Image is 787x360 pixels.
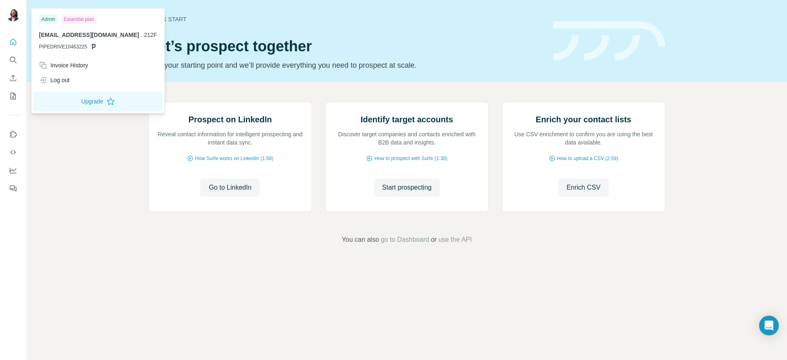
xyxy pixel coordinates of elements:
[438,235,472,245] button: use the API
[7,8,20,21] img: Avatar
[7,127,20,142] button: Use Surfe on LinkedIn
[361,114,453,125] h2: Identify target accounts
[144,32,157,38] span: 212F
[759,316,779,335] div: Open Intercom Messenger
[510,130,657,147] p: Use CSV enrichment to confirm you are using the best data available.
[558,179,609,197] button: Enrich CSV
[381,235,429,245] button: go to Dashboard
[200,179,259,197] button: Go to LinkedIn
[148,60,544,71] p: Pick your starting point and we’ll provide everything you need to prospect at scale.
[148,15,544,23] div: Quick start
[39,61,88,69] div: Invoice History
[374,179,440,197] button: Start prospecting
[195,155,273,162] span: How Surfe works on LinkedIn (1:58)
[7,89,20,103] button: My lists
[141,32,142,38] span: .
[342,235,379,245] span: You can also
[39,14,58,24] div: Admin
[7,71,20,85] button: Enrich CSV
[536,114,631,125] h2: Enrich your contact lists
[7,53,20,67] button: Search
[7,163,20,178] button: Dashboard
[553,21,665,61] img: banner
[39,76,70,84] div: Log out
[334,130,480,147] p: Discover target companies and contacts enriched with B2B data and insights.
[382,183,432,193] span: Start prospecting
[148,38,544,55] h1: Let’s prospect together
[7,145,20,160] button: Use Surfe API
[39,32,139,38] span: [EMAIL_ADDRESS][DOMAIN_NAME]
[157,130,303,147] p: Reveal contact information for intelligent prospecting and instant data sync.
[189,114,272,125] h2: Prospect on LinkedIn
[61,14,97,24] div: Essential plan
[7,181,20,196] button: Feedback
[374,155,447,162] span: How to prospect with Surfe (1:30)
[209,183,251,193] span: Go to LinkedIn
[33,92,163,111] button: Upgrade
[557,155,618,162] span: How to upload a CSV (2:59)
[566,183,600,193] span: Enrich CSV
[431,235,437,245] span: or
[7,34,20,49] button: Quick start
[39,43,87,50] span: PIPEDRIVE10463225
